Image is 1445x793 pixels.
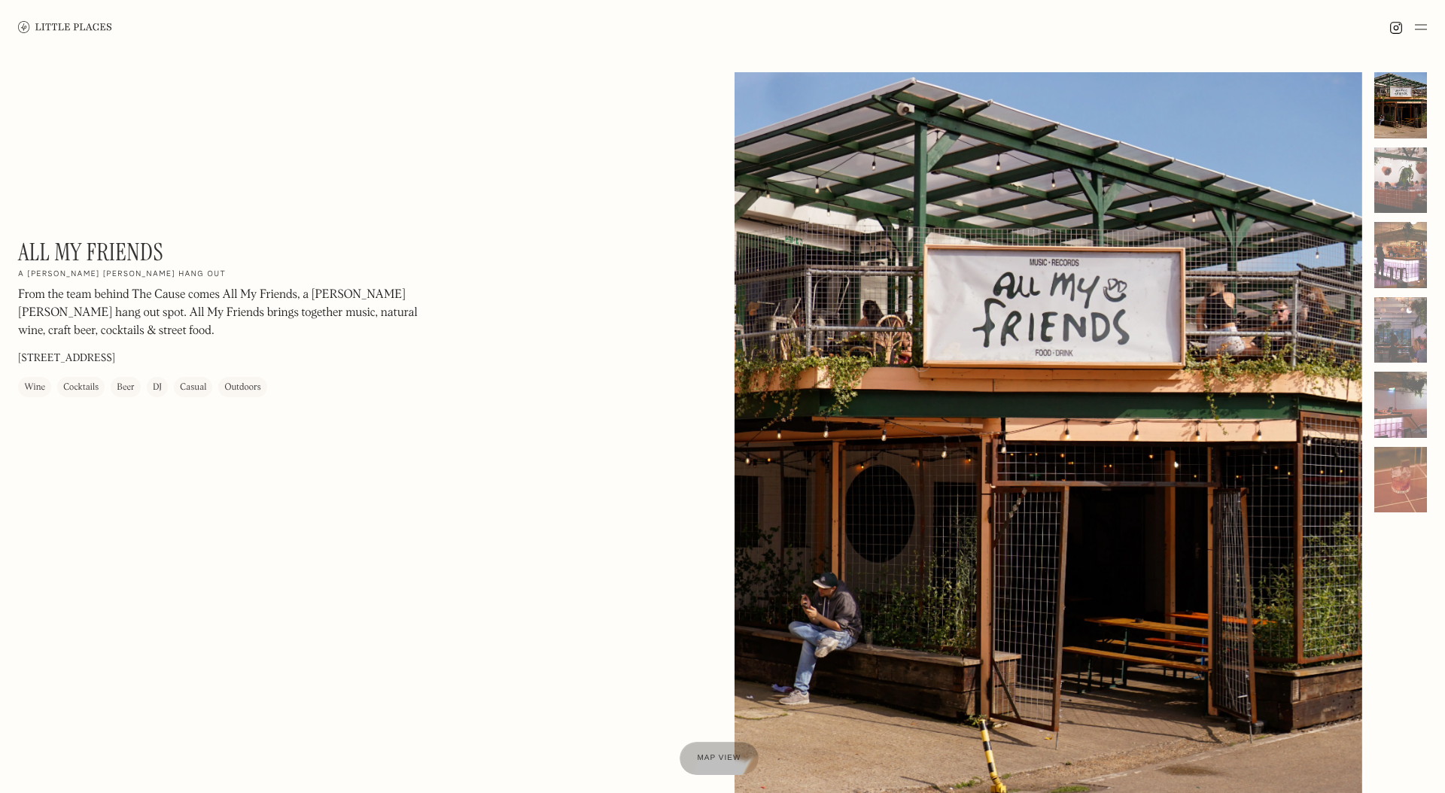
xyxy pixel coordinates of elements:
h2: A [PERSON_NAME] [PERSON_NAME] hang out [18,270,226,281]
span: Map view [698,754,741,762]
div: Outdoors [224,381,260,396]
div: DJ [153,381,162,396]
a: Map view [680,742,759,775]
p: [STREET_ADDRESS] [18,351,115,367]
div: Beer [117,381,135,396]
p: From the team behind The Cause comes All My Friends, a [PERSON_NAME] [PERSON_NAME] hang out spot.... [18,287,424,341]
div: Wine [24,381,45,396]
div: Casual [180,381,206,396]
h1: All My Friends [18,238,163,266]
div: Cocktails [63,381,99,396]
